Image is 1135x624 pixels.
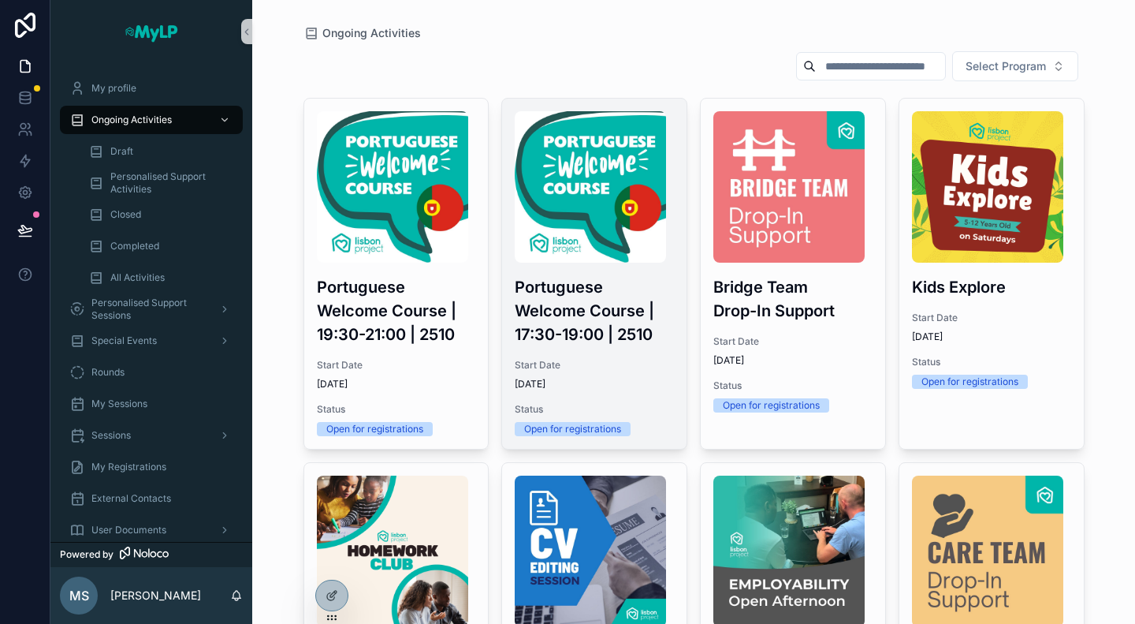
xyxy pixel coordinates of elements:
span: MS [69,586,89,605]
span: Status [912,356,1071,368]
a: Powered by [50,542,252,567]
div: Open for registrations [921,375,1018,389]
a: 1.jpgPortuguese Welcome Course | 17:30-19:00 | 2510Start Date[DATE]StatusOpen for registrations [501,98,687,450]
span: My Registrations [91,461,166,473]
span: [DATE] [515,378,674,390]
a: My Sessions [60,390,243,418]
span: [DATE] [912,331,1071,343]
img: BRIDGE.jpg [713,111,865,263]
a: Ongoing Activities [303,25,421,41]
div: Open for registrations [723,398,820,413]
span: User Documents [91,524,166,536]
span: Draft [110,145,133,158]
span: Personalised Support Sessions [91,297,207,322]
a: My Registrations [60,453,243,481]
span: Start Date [515,359,674,372]
button: Select Button [952,51,1078,81]
h3: Portuguese Welcome Course | 19:30-21:00 | 2510 [317,275,476,346]
span: External Contacts [91,492,171,505]
span: Start Date [912,312,1071,324]
span: Completed [110,240,159,252]
span: My Sessions [91,398,147,410]
span: All Activities [110,271,165,284]
a: Personalised Support Activities [79,169,243,197]
a: My profile [60,74,243,103]
a: Rounds [60,358,243,387]
span: Status [515,403,674,416]
a: Personalised Support Sessions [60,295,243,323]
a: User Documents [60,516,243,544]
a: Draft [79,137,243,166]
img: 1.jpg [317,111,468,263]
a: Special Events [60,327,243,355]
span: Rounds [91,366,125,379]
a: Ongoing Activities [60,106,243,134]
img: 1.jpg [515,111,666,263]
span: Select Program [966,58,1046,74]
a: BRIDGE.jpgBridge Team Drop-In SupportStart Date[DATE]StatusOpen for registrations [700,98,886,450]
p: [PERSON_NAME] [110,588,201,603]
img: App logo [124,19,179,44]
span: My profile [91,82,136,95]
a: MyLP-Kids-Explore.pngKids ExploreStart Date[DATE]StatusOpen for registrations [899,98,1085,450]
span: Status [317,403,476,416]
span: Status [713,379,873,392]
a: Completed [79,232,243,260]
h3: Bridge Team Drop-In Support [713,275,873,323]
img: MyLP-Kids-Explore.png [912,111,1063,263]
span: Ongoing Activities [91,114,172,126]
div: Open for registrations [524,422,621,436]
h3: Portuguese Welcome Course | 17:30-19:00 | 2510 [515,275,674,346]
a: All Activities [79,263,243,292]
span: Special Events [91,334,157,347]
span: [DATE] [713,354,873,367]
span: Start Date [317,359,476,372]
span: Powered by [60,548,113,561]
a: External Contacts [60,484,243,513]
span: Ongoing Activities [322,25,421,41]
span: Sessions [91,429,131,442]
h3: Kids Explore [912,275,1071,299]
span: [DATE] [317,378,476,390]
a: Sessions [60,421,243,450]
span: Closed [110,208,141,221]
a: 1.jpgPortuguese Welcome Course | 19:30-21:00 | 2510Start Date[DATE]StatusOpen for registrations [303,98,489,450]
div: Open for registrations [326,422,423,436]
a: Closed [79,200,243,229]
span: Start Date [713,335,873,348]
div: scrollable content [50,63,252,542]
span: Personalised Support Activities [110,170,227,196]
